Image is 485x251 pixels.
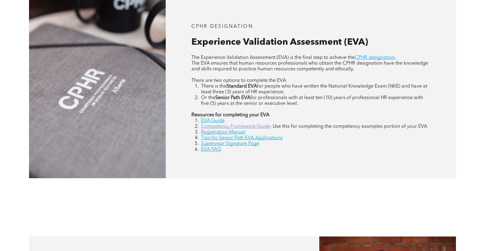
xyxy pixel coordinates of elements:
span: The EVA ensures that human resources professionals who obtain the CPHR designation have the knowl... [191,61,428,72]
span: There are two options to complete the EVA [191,78,286,83]
strong: Senior Path EVA [215,95,250,100]
span: for people who have written the National Knowledge Exam (NKE) and have at least three (3) years o... [201,84,427,95]
span: - Use this for completing the competency examples portion of your EVA [270,124,427,129]
a: CPHR designation. [355,55,396,60]
span: for professionals with at least ten (10) years of professional HR experience with five (5) years ... [201,95,423,106]
a: Competency Framework Guide [201,124,270,129]
strong: Standard EVA [226,84,257,89]
a: EVA FAQ [201,147,221,152]
a: Supervisor Signature Page [201,141,259,146]
strong: Resources for completing your EVA [191,113,269,117]
span: The Experience Validation Assessment (EVA) is the final step to achieve the [191,55,355,60]
span: There is the [201,84,226,89]
span: Or the [201,95,215,100]
span: CPHR DESIGNATION [191,24,253,29]
a: Registration Manual [201,130,245,135]
a: EVA Guide [201,118,225,123]
span: Experience Validation Assessment (EVA) [191,38,368,47]
a: Tips for Senior Path EVA Applications [201,136,283,140]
